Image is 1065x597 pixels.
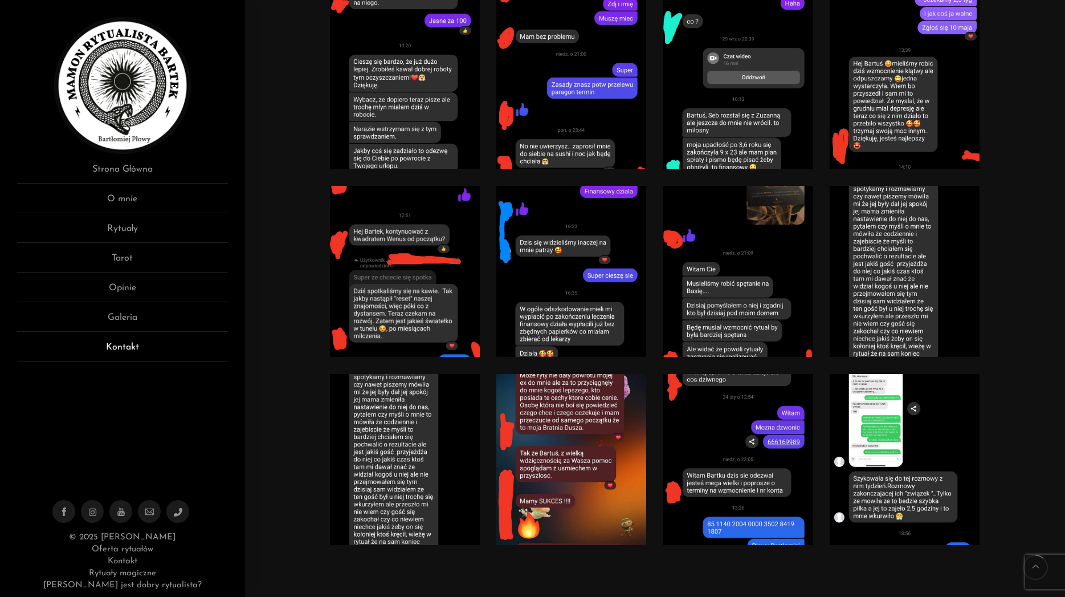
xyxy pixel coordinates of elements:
[17,251,228,273] a: Tarot
[17,222,228,243] a: Rytuały
[89,569,156,578] a: Rytuały magiczne
[92,545,153,554] a: Oferta rytuałów
[43,581,202,590] a: [PERSON_NAME] jest dobry rytualista?
[108,557,137,566] a: Kontakt
[17,340,228,362] a: Kontakt
[17,163,228,184] a: Strona Główna
[17,192,228,213] a: O mnie
[54,17,191,154] img: Rytualista Bartek
[17,311,228,332] a: Galeria
[17,281,228,302] a: Opinie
